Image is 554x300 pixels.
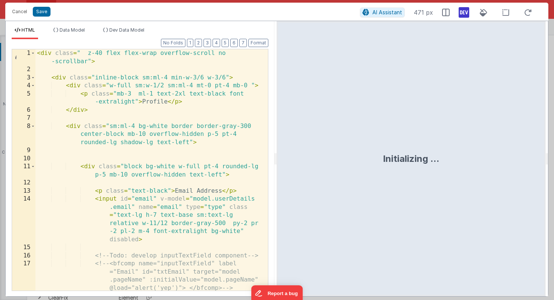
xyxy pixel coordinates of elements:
[213,39,220,47] button: 4
[187,39,193,47] button: 1
[12,65,35,74] div: 2
[12,49,35,65] div: 1
[360,8,405,17] button: AI Assistant
[372,9,402,15] span: AI Assistant
[222,39,229,47] button: 5
[12,260,35,292] div: 17
[12,252,35,260] div: 16
[21,27,35,33] span: HTML
[12,146,35,155] div: 9
[12,195,35,244] div: 14
[12,179,35,187] div: 12
[230,39,238,47] button: 6
[8,6,31,17] button: Cancel
[60,27,85,33] span: Data Model
[12,163,35,179] div: 11
[239,39,247,47] button: 7
[248,39,268,47] button: Format
[204,39,211,47] button: 3
[109,27,144,33] span: Dev Data Model
[12,244,35,252] div: 15
[33,7,51,17] button: Save
[12,74,35,82] div: 3
[12,114,35,122] div: 7
[12,122,35,147] div: 8
[12,187,35,195] div: 13
[12,90,35,106] div: 5
[383,153,439,165] div: Initializing ...
[414,8,433,17] span: 471 px
[12,82,35,90] div: 4
[195,39,202,47] button: 2
[12,106,35,114] div: 6
[161,39,185,47] button: No Folds
[12,155,35,163] div: 10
